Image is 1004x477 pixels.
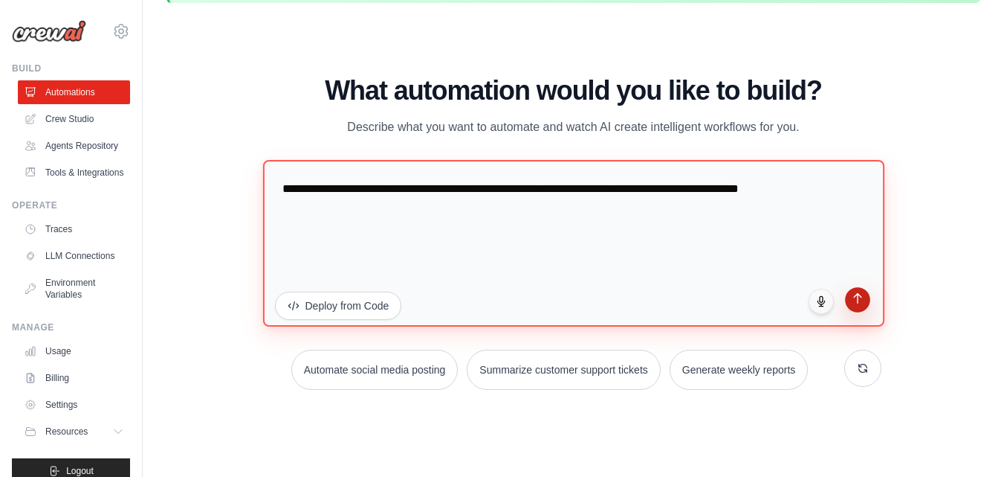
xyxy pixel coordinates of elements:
a: Settings [18,393,130,417]
span: Resources [45,426,88,438]
a: Automations [18,80,130,104]
h1: What automation would you like to build? [266,76,881,106]
button: Automate social media posting [291,350,459,390]
div: Build [12,63,130,74]
a: Traces [18,217,130,241]
button: Summarize customer support tickets [467,350,660,390]
a: LLM Connections [18,244,130,268]
button: Generate weekly reports [670,350,809,390]
iframe: Chat Widget [930,406,1004,477]
span: Logout [66,465,94,477]
a: Billing [18,366,130,390]
a: Crew Studio [18,107,130,131]
img: Logo [12,20,86,42]
div: Manage [12,321,130,333]
div: Operate [12,199,130,211]
button: Resources [18,420,130,444]
a: Usage [18,339,130,363]
button: Deploy from Code [275,292,402,320]
a: Environment Variables [18,271,130,307]
p: Describe what you want to automate and watch AI create intelligent workflows for you. [324,118,823,137]
a: Tools & Integrations [18,161,130,185]
a: Agents Repository [18,134,130,158]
